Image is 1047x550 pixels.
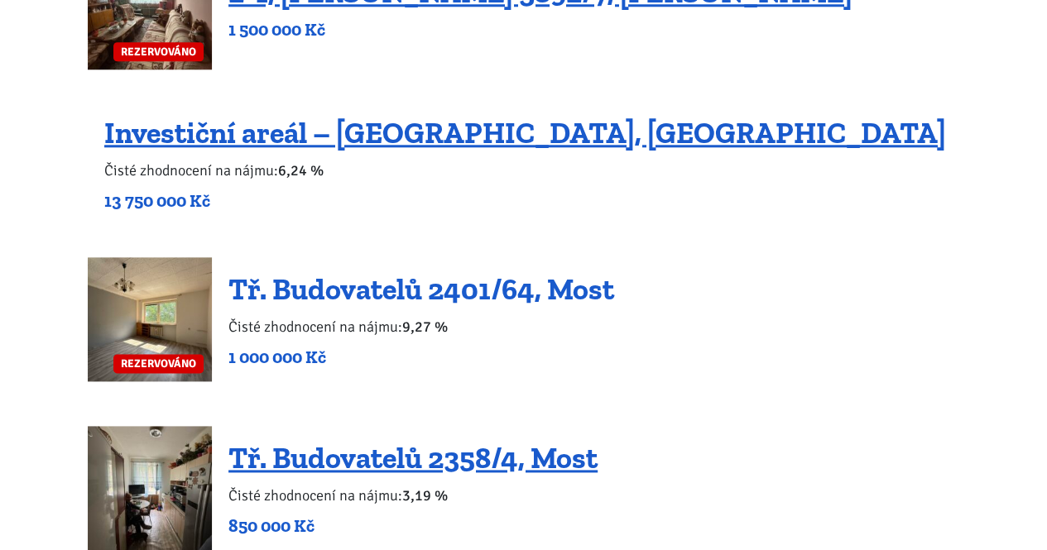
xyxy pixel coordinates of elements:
[104,115,946,151] a: Investiční areál – [GEOGRAPHIC_DATA], [GEOGRAPHIC_DATA]
[104,159,946,182] p: Čisté zhodnocení na nájmu:
[113,42,204,61] span: REZERVOVÁNO
[228,346,614,369] p: 1 000 000 Kč
[228,18,852,41] p: 1 500 000 Kč
[228,514,598,538] p: 850 000 Kč
[402,486,448,505] b: 3,19 %
[228,271,614,307] a: Tř. Budovatelů 2401/64, Most
[88,257,212,381] a: REZERVOVÁNO
[104,189,946,213] p: 13 750 000 Kč
[278,161,324,179] b: 6,24 %
[228,440,598,476] a: Tř. Budovatelů 2358/4, Most
[113,354,204,373] span: REZERVOVÁNO
[228,315,614,338] p: Čisté zhodnocení na nájmu:
[228,484,598,507] p: Čisté zhodnocení na nájmu:
[402,318,448,336] b: 9,27 %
